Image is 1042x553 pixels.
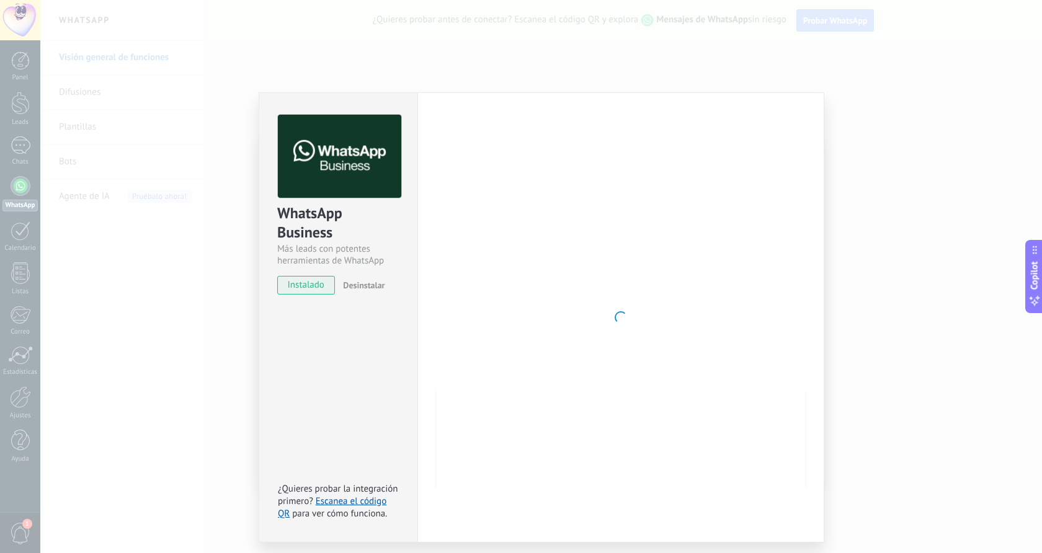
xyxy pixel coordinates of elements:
[292,508,387,520] span: para ver cómo funciona.
[278,495,386,520] a: Escanea el código QR
[1028,262,1041,290] span: Copilot
[277,203,399,243] div: WhatsApp Business
[343,280,385,291] span: Desinstalar
[278,115,401,198] img: logo_main.png
[278,276,334,294] span: instalado
[278,483,398,507] span: ¿Quieres probar la integración primero?
[277,243,399,267] div: Más leads con potentes herramientas de WhatsApp
[338,276,385,294] button: Desinstalar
